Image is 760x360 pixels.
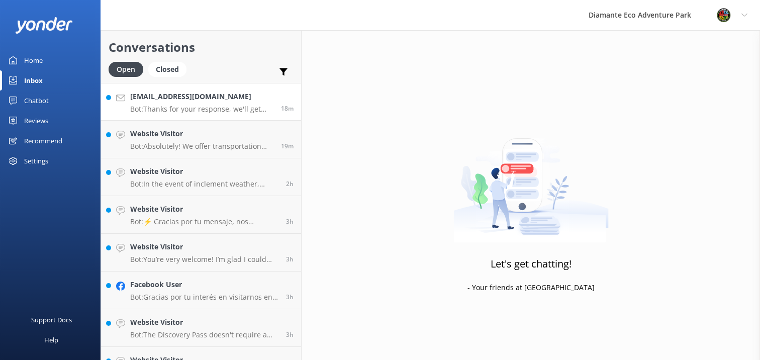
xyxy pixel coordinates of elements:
[24,70,43,91] div: Inbox
[286,217,294,226] span: Oct 14 2025 10:54am (UTC -06:00) America/Costa_Rica
[44,330,58,350] div: Help
[453,117,609,243] img: artwork of a man stealing a conversation from at giant smartphone
[286,330,294,339] span: Oct 14 2025 10:21am (UTC -06:00) America/Costa_Rica
[130,255,278,264] p: Bot: You’re very welcome! I’m glad I could help.
[31,310,72,330] div: Support Docs
[286,179,294,188] span: Oct 14 2025 11:53am (UTC -06:00) America/Costa_Rica
[109,38,294,57] h2: Conversations
[101,158,301,196] a: Website VisitorBot:In the event of inclement weather, activities at [GEOGRAPHIC_DATA] may be dela...
[130,217,278,226] p: Bot: ⚡ Gracias por tu mensaje, nos pondremos en contacto contigo lo antes posible. También puedes...
[130,293,278,302] p: Bot: Gracias por tu interés en visitarnos en [GEOGRAPHIC_DATA]. ✨ Para aplicar la tarifa nacional...
[148,62,186,77] div: Closed
[24,50,43,70] div: Home
[148,63,192,74] a: Closed
[281,104,294,113] span: Oct 14 2025 01:43pm (UTC -06:00) America/Costa_Rica
[286,293,294,301] span: Oct 14 2025 10:37am (UTC -06:00) America/Costa_Rica
[491,256,572,272] h3: Let's get chatting!
[15,17,73,34] img: yonder-white-logo.png
[130,91,273,102] h4: [EMAIL_ADDRESS][DOMAIN_NAME]
[467,282,595,293] p: - Your friends at [GEOGRAPHIC_DATA]
[130,330,278,339] p: Bot: The Discovery Pass doesn't require a specific time reservation. You can enjoy the Wildlife S...
[130,317,278,328] h4: Website Visitor
[130,179,278,189] p: Bot: In the event of inclement weather, activities at [GEOGRAPHIC_DATA] may be delayed or resched...
[24,91,49,111] div: Chatbot
[130,204,278,215] h4: Website Visitor
[101,83,301,121] a: [EMAIL_ADDRESS][DOMAIN_NAME]Bot:Thanks for your response, we'll get back to you as soon as we can...
[281,142,294,150] span: Oct 14 2025 01:42pm (UTC -06:00) America/Costa_Rica
[101,309,301,347] a: Website VisitorBot:The Discovery Pass doesn't require a specific time reservation. You can enjoy ...
[101,272,301,309] a: Facebook UserBot:Gracias por tu interés en visitarnos en [GEOGRAPHIC_DATA]. ✨ Para aplicar la tar...
[24,131,62,151] div: Recommend
[24,111,48,131] div: Reviews
[130,279,278,290] h4: Facebook User
[716,8,731,23] img: 831-1756915225.png
[101,234,301,272] a: Website VisitorBot:You’re very welcome! I’m glad I could help.3h
[130,241,278,252] h4: Website Visitor
[101,121,301,158] a: Website VisitorBot:Absolutely! We offer transportation services. If you're staying at the [GEOGRA...
[130,105,273,114] p: Bot: Thanks for your response, we'll get back to you as soon as we can during opening hours.
[130,166,278,177] h4: Website Visitor
[109,62,143,77] div: Open
[130,142,273,151] p: Bot: Absolutely! We offer transportation services. If you're staying at the [GEOGRAPHIC_DATA] or ...
[101,196,301,234] a: Website VisitorBot:⚡ Gracias por tu mensaje, nos pondremos en contacto contigo lo antes posible. ...
[24,151,48,171] div: Settings
[109,63,148,74] a: Open
[286,255,294,263] span: Oct 14 2025 10:43am (UTC -06:00) America/Costa_Rica
[130,128,273,139] h4: Website Visitor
